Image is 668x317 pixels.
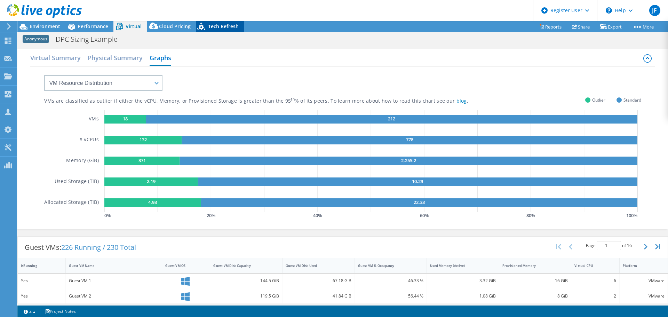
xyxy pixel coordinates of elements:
h5: VMs [89,115,99,124]
span: Cloud Pricing [159,23,191,30]
div: 144.5 GiB [213,277,279,285]
div: Guest VM OS [165,263,198,268]
a: Share [567,21,595,32]
text: 18 [123,116,128,122]
span: Environment [30,23,60,30]
span: Page of [586,241,632,250]
div: 1.08 GiB [430,292,496,300]
div: 41.84 GiB [286,292,351,300]
div: Guest VM % Occupancy [358,263,415,268]
div: Guest VM Disk Capacity [213,263,271,268]
div: Yes [21,277,62,285]
text: 80 % [526,212,535,219]
span: JF [649,5,660,16]
text: 2.19 [147,178,156,184]
div: Guest VM 2 [69,292,159,300]
div: VMs are classified as outlier if either the vCPU, Memory, or Provisioned Storage is greater than ... [44,98,503,104]
h2: Virtual Summary [30,51,81,65]
h5: Used Storage (TiB) [55,177,99,186]
div: 3.32 GiB [430,277,496,285]
span: Performance [78,23,108,30]
text: 10.29 [412,178,423,184]
text: 60 % [420,212,429,219]
text: 4.93 [148,199,157,205]
span: Anonymous [23,35,49,43]
text: 371 [138,157,146,164]
div: Platform [623,263,656,268]
input: jump to page [597,241,621,250]
div: 56.44 % [358,292,424,300]
div: Provisioned Memory [502,263,560,268]
a: Reports [534,21,567,32]
div: Virtual CPU [574,263,607,268]
span: Outlier [592,96,605,104]
text: 778 [406,136,413,143]
a: 2 [19,307,40,316]
div: Used Memory (Active) [430,263,487,268]
span: 16 [627,243,632,248]
svg: \n [606,7,612,14]
div: VMware [623,292,665,300]
div: Guest VM 1 [69,277,159,285]
h1: DPC Sizing Example [53,35,128,43]
div: Guest VM Disk Used [286,263,343,268]
div: 16 GiB [502,277,568,285]
span: Tech Refresh [208,23,239,30]
text: 22.33 [413,199,424,205]
text: 2,255.2 [401,157,416,164]
sup: th [291,97,295,102]
h5: Allocated Storage (TiB) [44,198,98,207]
div: Guest VMs: [18,237,143,258]
h2: Physical Summary [88,51,143,65]
div: 67.18 GiB [286,277,351,285]
h5: Memory (GiB) [66,157,98,165]
svg: GaugeChartPercentageAxisTexta [104,212,641,219]
a: Project Notes [40,307,81,316]
div: Yes [21,292,62,300]
span: 226 Running / 230 Total [61,243,136,252]
span: Virtual [126,23,142,30]
div: 8 GiB [502,292,568,300]
a: Export [595,21,627,32]
div: IsRunning [21,263,54,268]
div: 119.5 GiB [213,292,279,300]
div: 6 [574,277,616,285]
span: Standard [623,96,641,104]
text: 132 [139,136,146,143]
text: 0 % [104,212,111,219]
a: More [627,21,659,32]
div: Guest VM Name [69,263,150,268]
text: 20 % [207,212,215,219]
div: 46.33 % [358,277,424,285]
text: 212 [388,116,395,122]
text: 100 % [626,212,637,219]
div: VMware [623,277,665,285]
a: blog [456,97,467,104]
h5: # vCPUs [79,136,99,144]
text: 40 % [313,212,322,219]
div: 2 [574,292,616,300]
h2: Graphs [150,51,171,66]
